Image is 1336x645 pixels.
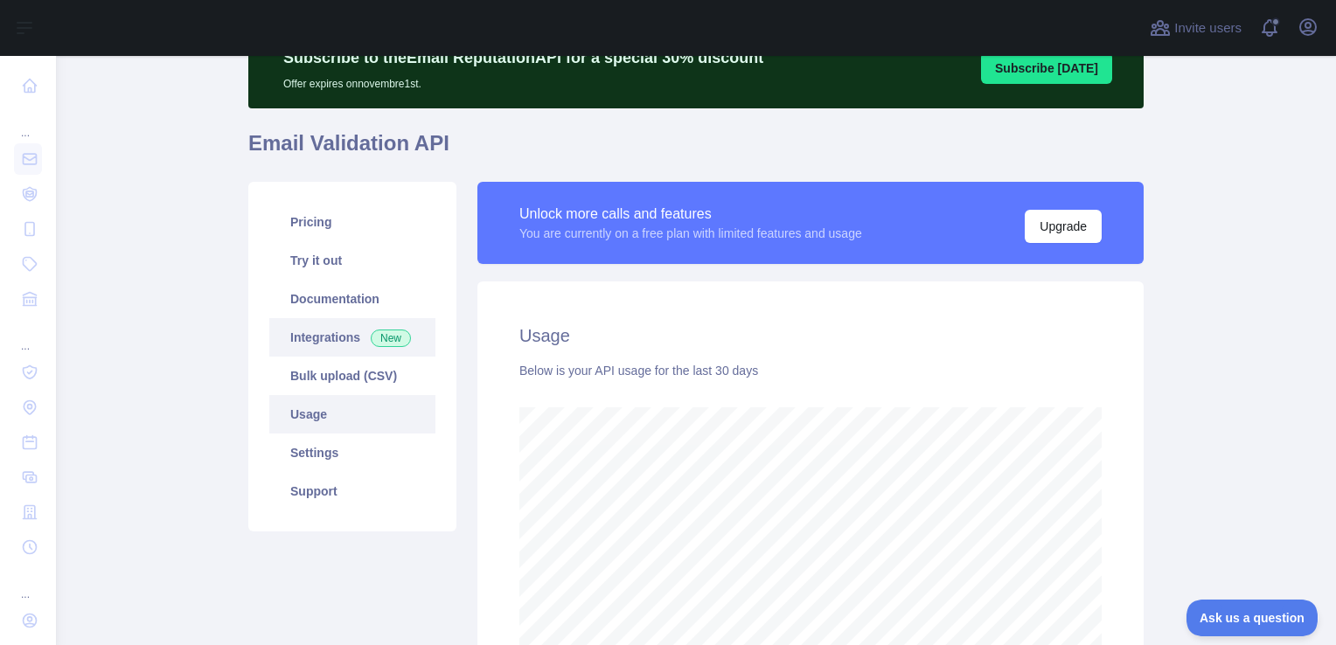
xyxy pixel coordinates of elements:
iframe: Toggle Customer Support [1186,600,1319,636]
div: ... [14,318,42,353]
a: Pricing [269,203,435,241]
a: Try it out [269,241,435,280]
p: Subscribe to the Email Reputation API for a special 30 % discount [283,45,763,70]
a: Documentation [269,280,435,318]
a: Settings [269,433,435,472]
button: Upgrade [1025,210,1102,243]
div: You are currently on a free plan with limited features and usage [519,225,862,242]
a: Bulk upload (CSV) [269,357,435,395]
h2: Usage [519,323,1102,348]
div: ... [14,105,42,140]
span: New [371,329,411,347]
div: Unlock more calls and features [519,204,862,225]
p: Offer expires on novembre 1st. [283,70,763,91]
h1: Email Validation API [248,129,1144,171]
button: Subscribe [DATE] [981,52,1112,84]
a: Integrations New [269,318,435,357]
div: ... [14,566,42,601]
button: Invite users [1146,14,1245,42]
a: Support [269,472,435,510]
span: Invite users [1174,18,1242,38]
a: Usage [269,395,435,433]
div: Below is your API usage for the last 30 days [519,362,1102,379]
